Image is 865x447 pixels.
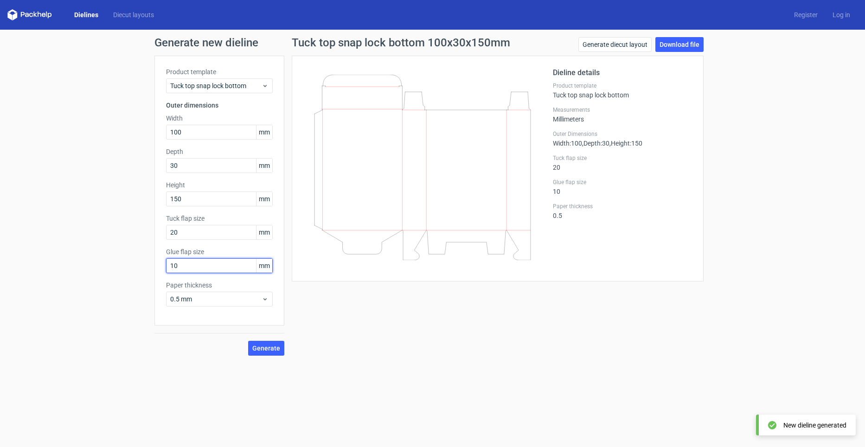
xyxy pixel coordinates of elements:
h3: Outer dimensions [166,101,273,110]
label: Width [166,114,273,123]
a: Log in [825,10,858,19]
span: mm [256,125,272,139]
span: , Height : 150 [609,140,642,147]
span: Tuck top snap lock bottom [170,81,262,90]
div: 10 [553,179,692,195]
label: Height [166,180,273,190]
label: Product template [553,82,692,89]
span: mm [256,225,272,239]
label: Tuck flap size [166,214,273,223]
div: Millimeters [553,106,692,123]
h1: Generate new dieline [154,37,711,48]
a: Dielines [67,10,106,19]
label: Glue flap size [553,179,692,186]
label: Paper thickness [166,281,273,290]
span: Generate [252,345,280,351]
span: Width : 100 [553,140,582,147]
h1: Tuck top snap lock bottom 100x30x150mm [292,37,510,48]
div: 20 [553,154,692,171]
h2: Dieline details [553,67,692,78]
span: mm [256,192,272,206]
a: Download file [655,37,704,52]
span: mm [256,259,272,273]
a: Generate diecut layout [578,37,652,52]
label: Outer Dimensions [553,130,692,138]
a: Diecut layouts [106,10,161,19]
span: mm [256,159,272,172]
a: Register [787,10,825,19]
span: , Depth : 30 [582,140,609,147]
label: Product template [166,67,273,77]
label: Depth [166,147,273,156]
label: Paper thickness [553,203,692,210]
div: New dieline generated [783,421,846,430]
button: Generate [248,341,284,356]
label: Glue flap size [166,247,273,256]
span: 0.5 mm [170,294,262,304]
div: 0.5 [553,203,692,219]
label: Measurements [553,106,692,114]
div: Tuck top snap lock bottom [553,82,692,99]
label: Tuck flap size [553,154,692,162]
